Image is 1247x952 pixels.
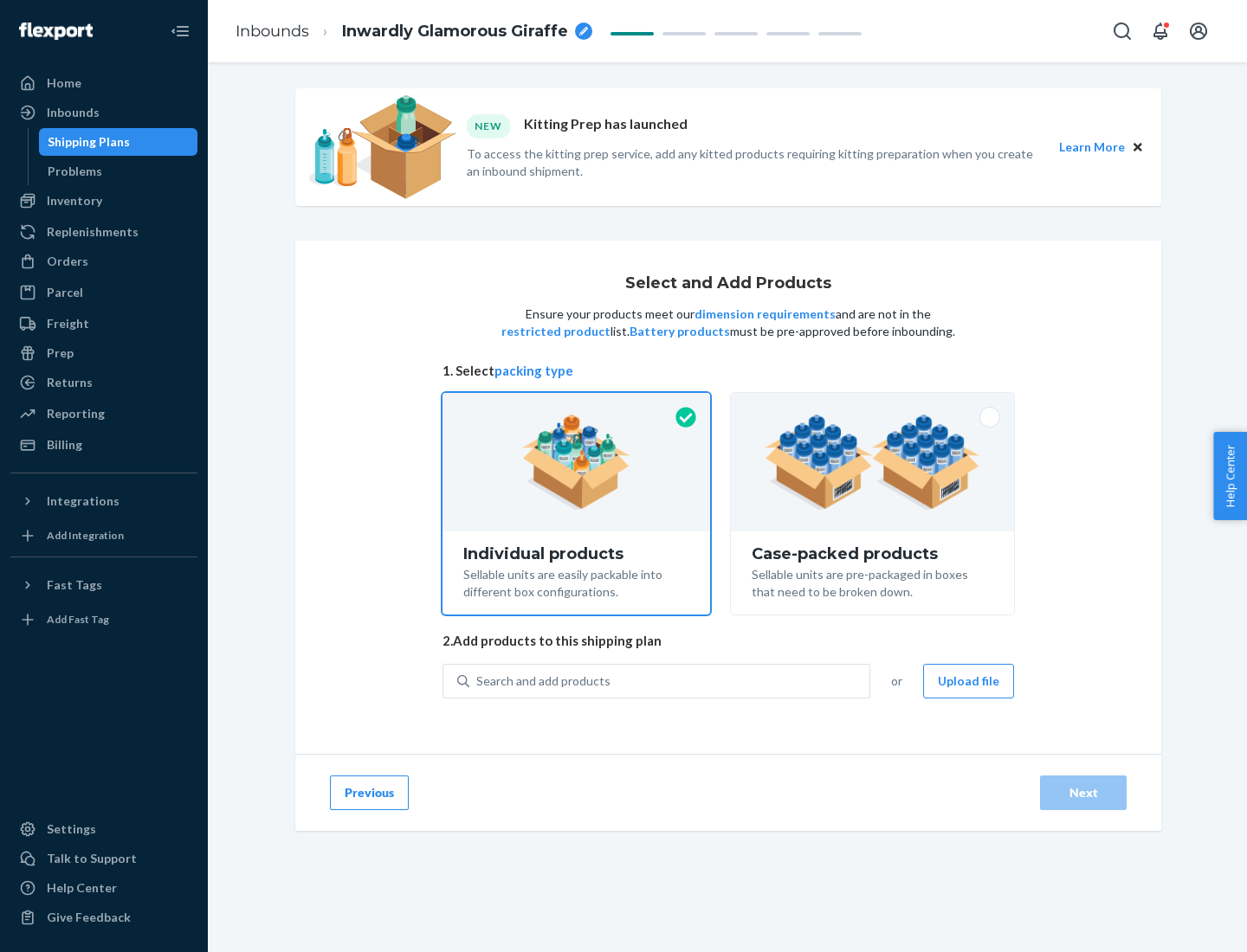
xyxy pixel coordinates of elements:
div: Home [47,74,81,92]
a: Settings [10,815,197,843]
a: Add Integration [10,522,197,550]
ol: breadcrumbs [222,6,606,57]
a: Replenishments [10,218,197,246]
span: or [891,672,902,690]
a: Problems [39,158,198,185]
button: Integrations [10,487,197,515]
button: Upload file [923,664,1014,698]
button: Fast Tags [10,571,197,599]
button: Open account menu [1181,14,1216,48]
button: Close Navigation [163,14,197,48]
button: Battery products [630,323,730,340]
button: Give Feedback [10,904,197,931]
a: Talk to Support [10,845,197,872]
a: Returns [10,369,197,396]
span: 2. Add products to this shipping plan [443,632,1014,650]
a: Home [10,69,197,97]
div: Individual products [463,545,689,563]
span: Inwardly Glamorous Giraffe [342,21,568,43]
a: Shipping Plans [39,128,198,156]
a: Inventory [10,187,197,215]
div: Parcel [47,284,83,301]
div: Add Integration [47,528,124,543]
div: Inbounds [47,104,100,121]
div: Help Center [47,879,117,897]
button: packing type [494,362,573,380]
a: Freight [10,310,197,338]
span: 1. Select [443,362,1014,380]
button: Previous [330,775,409,810]
p: Ensure your products meet our and are not in the list. must be pre-approved before inbounding. [500,306,957,340]
div: NEW [467,114,510,138]
div: Talk to Support [47,850,137,867]
div: Give Feedback [47,909,131,926]
button: Help Center [1213,432,1247,520]
button: restricted product [501,323,611,340]
button: Open notifications [1143,14,1178,48]
div: Returns [47,374,93,391]
div: Replenishments [47,223,139,241]
div: Prep [47,344,74,362]
img: Flexport logo [19,23,93,40]
img: individual-pack.facf35554cb0f1810c75b2bd6df2d64e.png [522,415,630,510]
a: Inbounds [10,99,197,126]
a: Add Fast Tag [10,606,197,634]
div: Freight [47,315,89,332]
a: Help Center [10,874,197,902]
p: To access the kitting prep service, add any kitted products requiring kitting preparation when yo... [467,145,1043,180]
a: Prep [10,339,197,367]
div: Next [1055,784,1112,801]
a: Inbounds [236,22,309,41]
button: Learn More [1059,138,1125,157]
div: Orders [47,253,88,270]
div: Fast Tags [47,576,102,594]
a: Parcel [10,279,197,306]
a: Reporting [10,400,197,428]
div: Shipping Plans [48,133,130,151]
div: Sellable units are pre-packaged in boxes that need to be broken down. [752,563,993,601]
img: case-pack.59cecea509d18c883b923b81aeac6d0b.png [765,415,980,510]
div: Problems [48,163,102,180]
div: Settings [47,820,96,838]
button: dimension requirements [695,306,836,323]
div: Reporting [47,405,105,422]
div: Case-packed products [752,545,993,563]
div: Add Fast Tag [47,612,109,627]
button: Open Search Box [1105,14,1140,48]
button: Close [1128,138,1147,157]
p: Kitting Prep has launched [524,114,688,138]
div: Sellable units are easily packable into different box configurations. [463,563,689,601]
h1: Select and Add Products [625,275,831,293]
a: Billing [10,431,197,459]
button: Next [1040,775,1127,810]
div: Search and add products [476,672,611,690]
div: Inventory [47,192,102,209]
div: Integrations [47,492,120,510]
div: Billing [47,436,82,453]
a: Orders [10,248,197,275]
